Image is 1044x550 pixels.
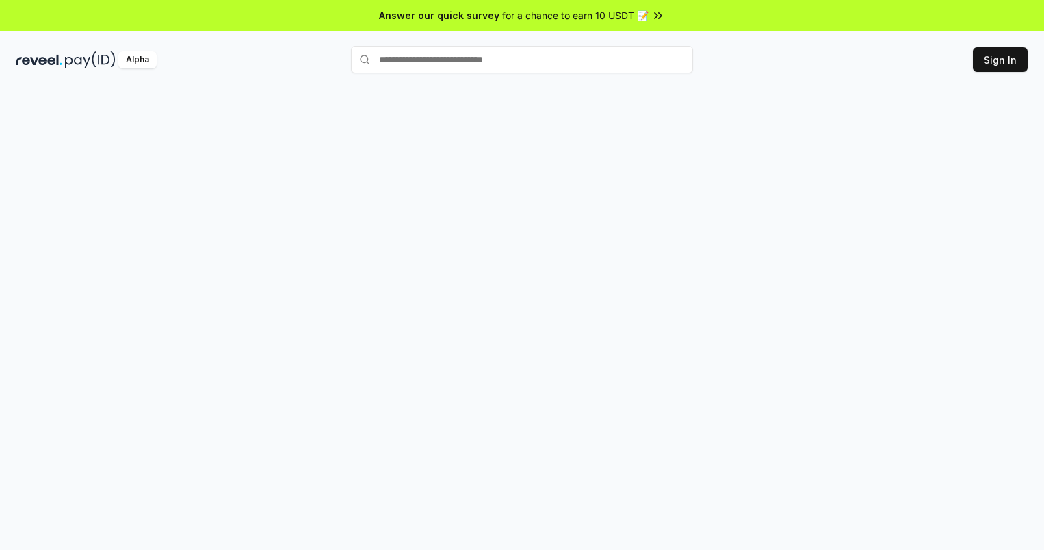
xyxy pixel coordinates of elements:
button: Sign In [973,47,1028,72]
img: pay_id [65,51,116,68]
div: Alpha [118,51,157,68]
span: for a chance to earn 10 USDT 📝 [502,8,649,23]
span: Answer our quick survey [379,8,499,23]
img: reveel_dark [16,51,62,68]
